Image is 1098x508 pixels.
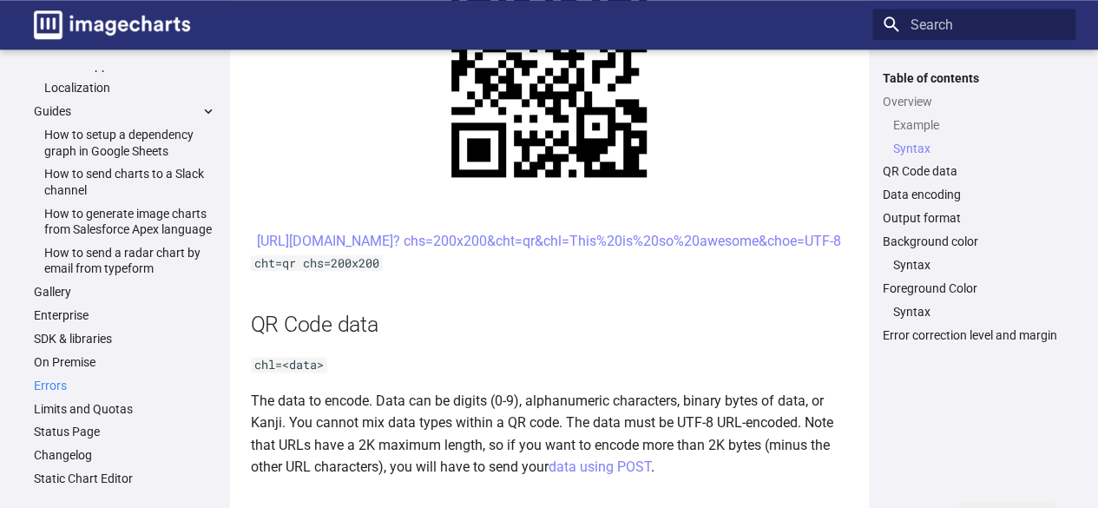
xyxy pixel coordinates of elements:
a: How to generate image charts from Salesforce Apex language [44,206,216,237]
code: chl=<data> [251,357,327,373]
a: Status Page [34,424,216,439]
a: Background color [883,234,1065,249]
p: The data to encode. Data can be digits (0-9), alphanumeric characters, binary bytes of data, or K... [251,390,848,478]
a: Localization [44,80,216,96]
a: Changelog [34,447,216,463]
nav: Background color [883,257,1065,273]
a: Gallery [34,284,216,300]
label: Table of contents [872,70,1075,86]
a: Output format [883,210,1065,226]
a: Error correction level and margin [883,327,1065,343]
nav: Table of contents [872,70,1075,344]
a: Limits and Quotas [34,401,216,417]
a: Syntax [893,141,1065,156]
a: [URL][DOMAIN_NAME]? chs=200x200&cht=qr&chl=This%20is%20so%20awesome&choe=UTF-8 [257,233,841,249]
nav: Guides [34,127,216,276]
nav: Foreground Color [883,304,1065,320]
h2: QR Code data [251,309,848,340]
label: Guides [34,103,216,119]
a: Overview [883,94,1065,109]
a: Image-Charts documentation [27,3,197,46]
a: Static Chart Editor [34,471,216,486]
a: Syntax [893,304,1065,320]
a: On Premise [34,354,216,370]
a: Data encoding [883,187,1065,202]
a: Enterprise [34,307,216,323]
a: data using POST [549,459,651,475]
a: Errors [34,378,216,393]
a: QR Code data [883,163,1065,179]
a: Example [893,117,1065,133]
code: cht=qr chs=200x200 [251,255,383,271]
a: How to setup a dependency graph in Google Sheets [44,127,216,158]
a: Foreground Color [883,280,1065,296]
a: Syntax [893,257,1065,273]
a: How to send a radar chart by email from typeform [44,245,216,276]
img: logo [34,10,190,39]
nav: Overview [883,117,1065,156]
a: How to send charts to a Slack channel [44,166,216,197]
a: SDK & libraries [34,331,216,346]
input: Search [872,9,1075,40]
